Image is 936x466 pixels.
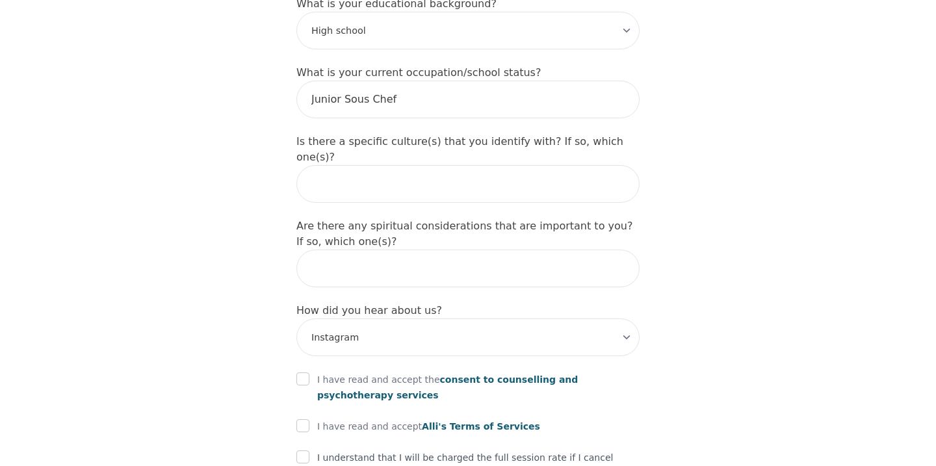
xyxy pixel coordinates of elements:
label: How did you hear about us? [296,304,442,317]
label: Is there a specific culture(s) that you identify with? If so, which one(s)? [296,135,623,163]
span: Alli's Terms of Services [422,421,540,432]
label: Are there any spiritual considerations that are important to you? If so, which one(s)? [296,220,632,248]
span: consent to counselling and psychotherapy services [317,374,578,400]
p: I have read and accept the [317,372,640,403]
p: I have read and accept [317,419,540,434]
label: What is your current occupation/school status? [296,66,541,79]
